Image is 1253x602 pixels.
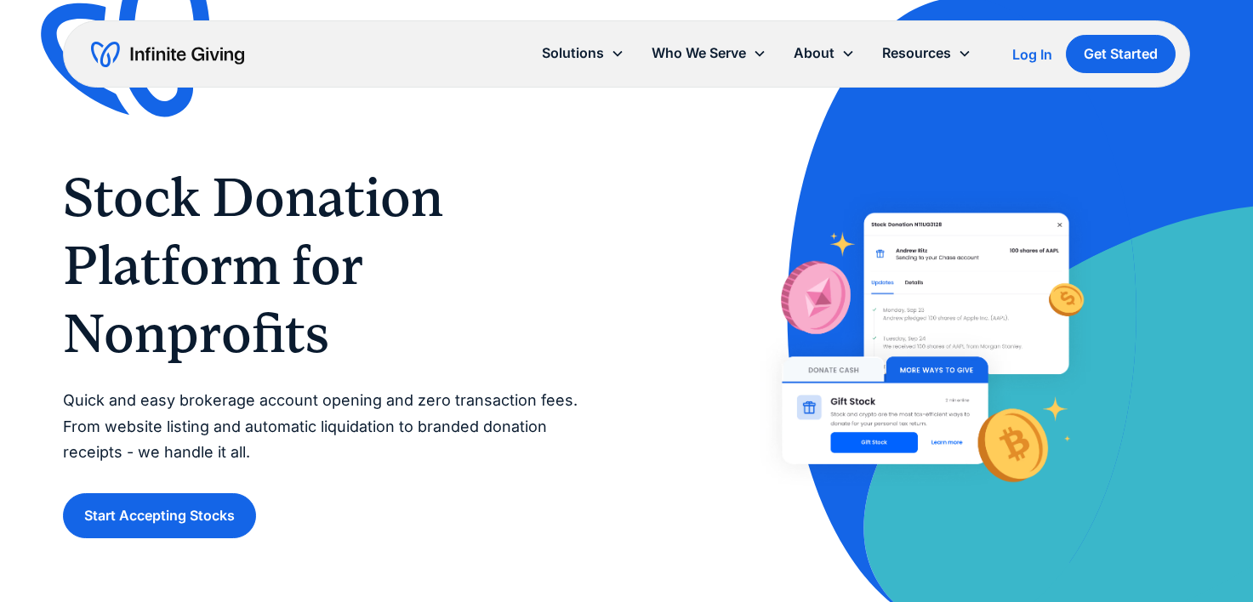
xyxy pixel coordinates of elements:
div: Who We Serve [652,42,746,65]
h1: Stock Donation Platform for Nonprofits [63,163,593,367]
img: With Infinite Giving’s stock donation platform, it’s easy for donors to give stock to your nonpro... [755,185,1096,516]
a: Start Accepting Stocks [63,493,256,538]
div: Resources [869,35,985,71]
a: Get Started [1066,35,1176,73]
div: Solutions [528,35,638,71]
div: Log In [1012,48,1052,61]
div: About [780,35,869,71]
p: Quick and easy brokerage account opening and zero transaction fees. From website listing and auto... [63,388,593,466]
a: Log In [1012,44,1052,65]
div: Resources [882,42,951,65]
div: Solutions [542,42,604,65]
a: home [91,41,244,68]
div: About [794,42,834,65]
div: Who We Serve [638,35,780,71]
